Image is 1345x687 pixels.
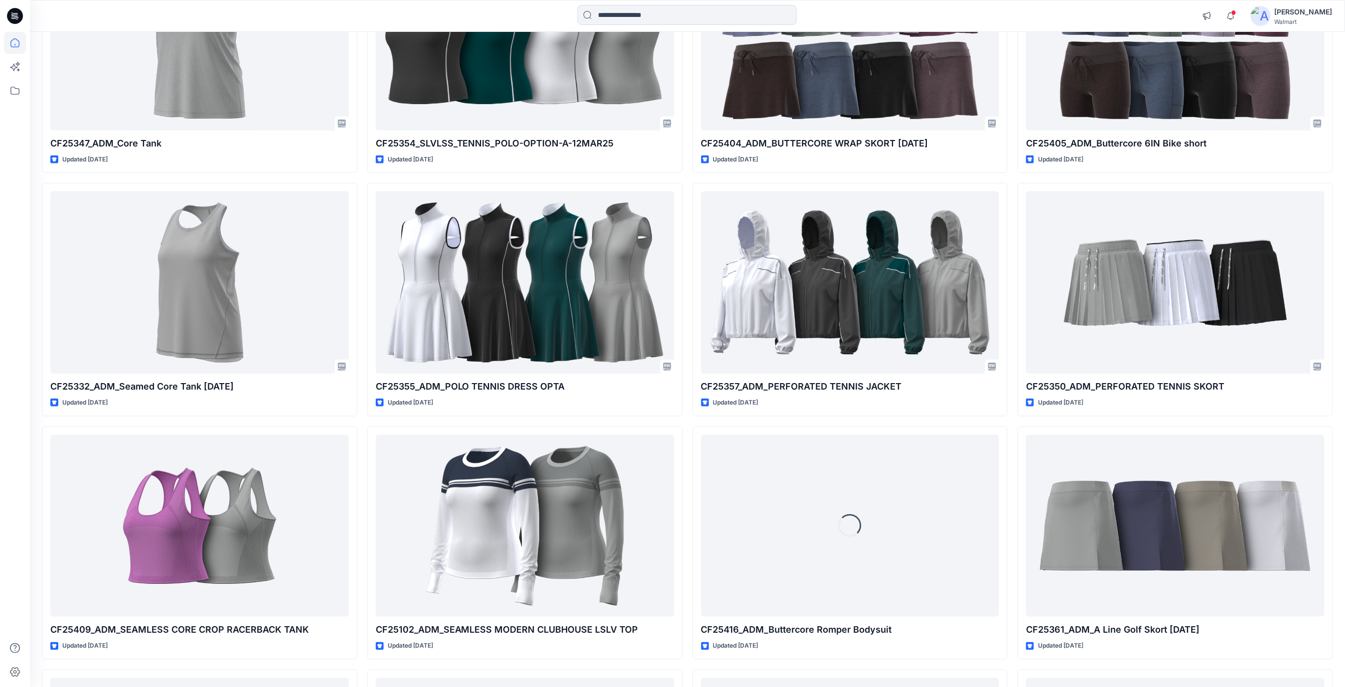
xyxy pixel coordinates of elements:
a: CF25361_ADM_A Line Golf Skort 20MAR25 [1026,435,1325,617]
a: CF25332_ADM_Seamed Core Tank 17MAR25 [50,191,349,374]
p: Updated [DATE] [713,641,758,651]
p: CF25355_ADM_POLO TENNIS DRESS OPTA [376,380,674,394]
p: Updated [DATE] [388,641,433,651]
p: CF25361_ADM_A Line Golf Skort [DATE] [1026,623,1325,637]
p: CF25409_ADM_SEAMLESS CORE CROP RACERBACK TANK [50,623,349,637]
p: Updated [DATE] [62,398,108,408]
p: Updated [DATE] [388,398,433,408]
p: CF25357_ADM_PERFORATED TENNIS JACKET [701,380,1000,394]
p: CF25347_ADM_Core Tank [50,137,349,150]
p: CF25350_ADM_PERFORATED TENNIS SKORT [1026,380,1325,394]
img: avatar [1251,6,1271,26]
p: CF25404_ADM_BUTTERCORE WRAP SKORT [DATE] [701,137,1000,150]
p: Updated [DATE] [713,398,758,408]
p: Updated [DATE] [1038,641,1083,651]
p: CF25102_ADM_SEAMLESS MODERN CLUBHOUSE LSLV TOP [376,623,674,637]
div: [PERSON_NAME] [1275,6,1333,18]
a: CF25350_ADM_PERFORATED TENNIS SKORT [1026,191,1325,374]
a: CF25409_ADM_SEAMLESS CORE CROP RACERBACK TANK [50,435,349,617]
p: CF25332_ADM_Seamed Core Tank [DATE] [50,380,349,394]
p: Updated [DATE] [1038,398,1083,408]
p: Updated [DATE] [62,641,108,651]
a: CF25355_ADM_POLO TENNIS DRESS OPTA [376,191,674,374]
p: Updated [DATE] [62,154,108,165]
p: CF25405_ADM_Buttercore 6IN Bike short [1026,137,1325,150]
p: CF25416_ADM_Buttercore Romper Bodysuit [701,623,1000,637]
p: CF25354_SLVLSS_TENNIS_POLO-OPTION-A-12MAR25 [376,137,674,150]
p: Updated [DATE] [713,154,758,165]
p: Updated [DATE] [388,154,433,165]
div: Walmart [1275,18,1333,25]
p: Updated [DATE] [1038,154,1083,165]
a: CF25102_ADM_SEAMLESS MODERN CLUBHOUSE LSLV TOP [376,435,674,617]
a: CF25357_ADM_PERFORATED TENNIS JACKET [701,191,1000,374]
